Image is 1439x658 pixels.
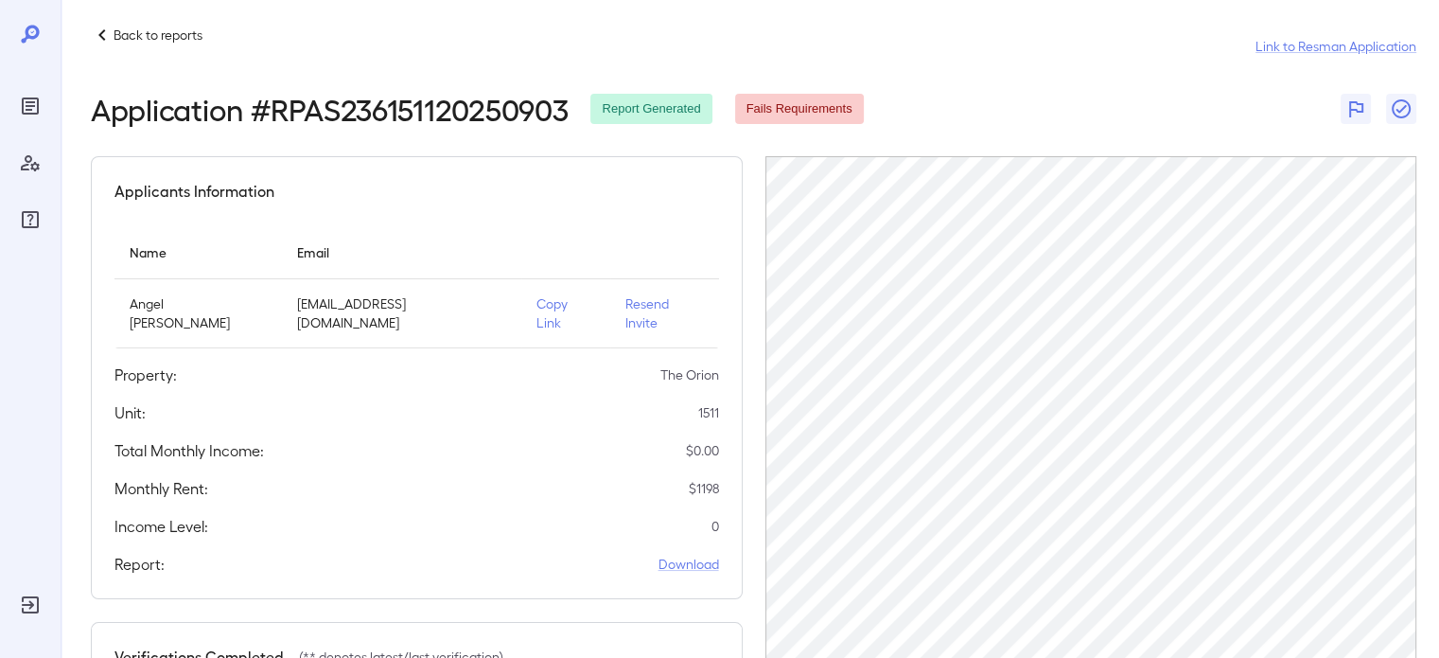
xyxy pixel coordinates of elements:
a: Link to Resman Application [1255,37,1416,56]
p: The Orion [660,365,719,384]
a: Download [658,555,719,574]
th: Email [282,225,522,279]
p: Copy Link [536,294,595,332]
p: Back to reports [114,26,202,44]
p: [EMAIL_ADDRESS][DOMAIN_NAME] [297,294,507,332]
p: Angel [PERSON_NAME] [130,294,267,332]
h5: Report: [114,553,165,576]
span: Fails Requirements [735,100,864,118]
button: Close Report [1386,94,1416,124]
h5: Income Level: [114,515,208,538]
h5: Property: [114,364,177,386]
h5: Monthly Rent: [114,477,208,500]
span: Report Generated [590,100,711,118]
h5: Unit: [114,401,146,424]
p: Resend Invite [625,294,704,332]
p: $ 1198 [689,479,719,498]
th: Name [114,225,282,279]
div: Reports [15,91,45,121]
div: FAQ [15,205,45,235]
p: 1511 [698,403,719,422]
div: Log Out [15,590,45,620]
h5: Total Monthly Income: [114,439,264,462]
p: 0 [711,517,719,536]
div: Manage Users [15,148,45,178]
p: $ 0.00 [686,441,719,460]
button: Flag Report [1341,94,1371,124]
h2: Application # RPAS236151120250903 [91,92,568,126]
table: simple table [114,225,719,348]
h5: Applicants Information [114,180,274,203]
